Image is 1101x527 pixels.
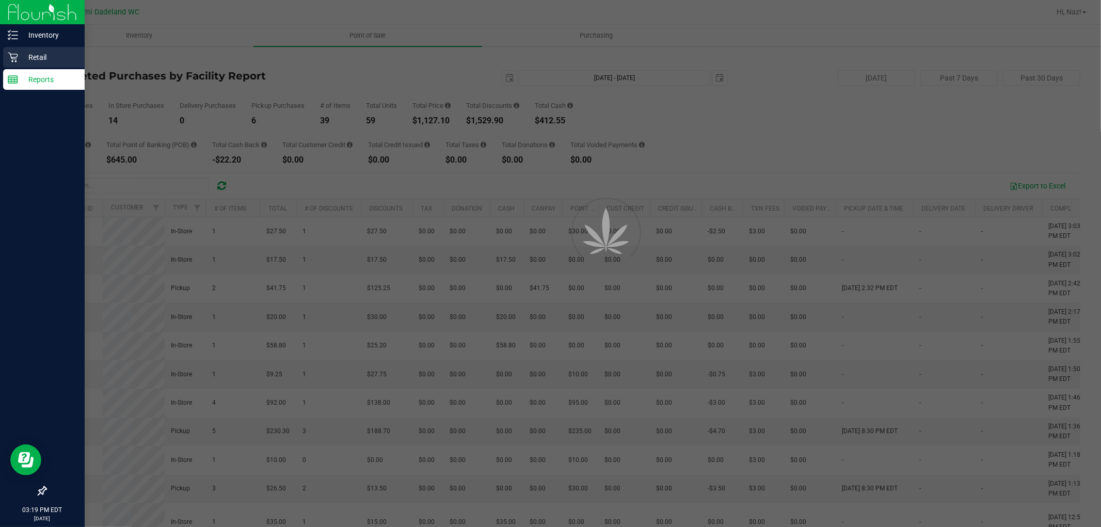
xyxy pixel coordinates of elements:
[18,29,80,41] p: Inventory
[5,505,80,515] p: 03:19 PM EDT
[10,444,41,475] iframe: Resource center
[18,51,80,63] p: Retail
[5,515,80,522] p: [DATE]
[8,52,18,62] inline-svg: Retail
[18,73,80,86] p: Reports
[8,30,18,40] inline-svg: Inventory
[8,74,18,85] inline-svg: Reports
